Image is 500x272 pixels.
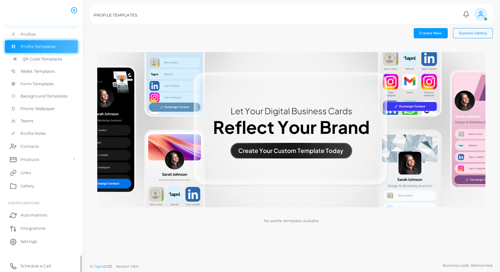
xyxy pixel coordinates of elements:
span: Teams [21,118,34,124]
span: Background Templates [21,93,67,99]
span: Profiles [21,31,36,37]
span: Create New [419,31,442,35]
button: Explore Gallery [453,28,493,38]
span: Products [21,157,39,163]
a: Contacts [5,139,78,153]
span: QR Code Templates [22,56,62,62]
span: Version: 1.8.0 [116,264,139,269]
span: Business cards. Reinvented. [443,263,493,268]
span: Links [21,170,31,176]
button: Create New [414,28,448,38]
a: Background Templates [5,90,78,102]
a: Profile Roles [5,127,78,140]
a: Teams [5,115,78,127]
a: Gallery [5,179,78,192]
span: Form Templates [21,81,54,87]
a: Settings [5,235,78,248]
span: Wallet Templates [21,68,55,74]
span: Configurations [8,201,39,205]
span: Settings [21,239,37,245]
a: Profiles [5,28,78,41]
a: Links [5,166,78,179]
span: 2025 [104,264,112,269]
p: No profile templates available [264,218,318,224]
a: Wallet Templates [5,65,78,78]
span: Explore Gallery [459,31,487,35]
a: Form Templates [5,78,78,90]
a: Products [5,153,78,166]
span: © [90,264,138,269]
a: Integrations [5,222,78,235]
span: Gallery [21,183,34,189]
h5: PROFILE TEMPLATES [94,13,137,18]
a: QR Code Templates [5,53,78,65]
span: Contacts [21,143,39,149]
img: No profile templates [97,52,485,208]
a: Automations [5,209,78,222]
a: Profile Templates [5,40,78,53]
span: Profile Templates [21,44,56,50]
span: Integrations [21,225,45,231]
span: Schedule a Call [21,263,51,269]
span: Phone Wallpaper [21,106,55,112]
a: Tapni [94,264,104,269]
a: Phone Wallpaper [5,102,78,115]
span: Automations [21,212,47,218]
span: Profile Roles [21,131,46,136]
